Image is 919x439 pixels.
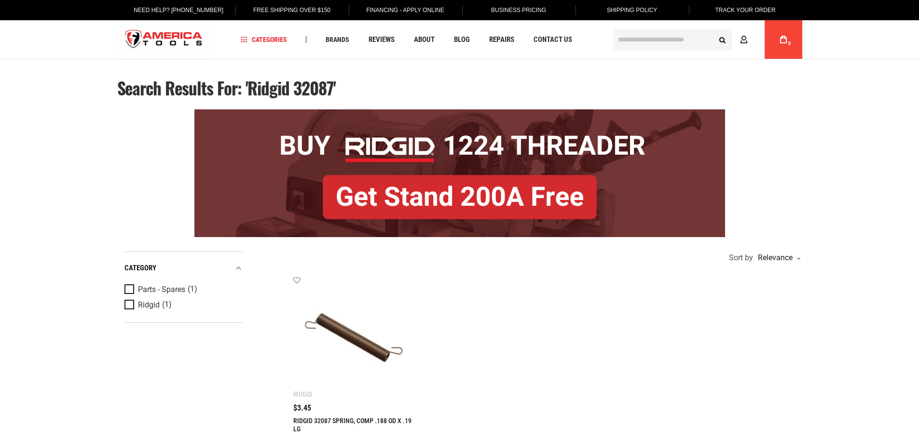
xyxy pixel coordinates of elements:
span: Categories [241,36,287,43]
img: RIDGID 32087 SPRING, COMP .188 OD X .19 LG [303,286,406,388]
span: Repairs [489,36,514,43]
span: Blog [454,36,470,43]
a: 0 [774,20,793,59]
a: Categories [236,33,291,46]
a: Reviews [364,33,399,46]
a: Contact Us [529,33,576,46]
span: 0 [788,41,791,46]
a: About [410,33,439,46]
div: Product Filters [124,252,243,323]
a: Repairs [485,33,519,46]
span: Shipping Policy [607,7,658,13]
span: $3.45 [293,404,311,412]
a: Parts - Spares (1) [124,284,240,295]
span: Reviews [369,36,395,43]
div: Ridgid [293,390,312,398]
span: About [414,36,435,43]
span: Contact Us [534,36,572,43]
a: Brands [321,33,354,46]
div: category [124,262,243,275]
span: Sort by [729,254,753,262]
span: Ridgid [138,301,160,309]
div: Relevance [755,254,800,262]
a: store logo [117,22,211,58]
a: RIDGID 32087 SPRING, COMP .188 OD X .19 LG [293,417,411,433]
a: Ridgid (1) [124,300,240,310]
a: Blog [450,33,474,46]
button: Search [713,30,732,49]
img: BOGO: Buy RIDGID® 1224 Threader, Get Stand 200A Free! [194,109,725,237]
span: Search results for: 'Ridgid 32087' [117,75,336,100]
span: Brands [326,36,349,43]
a: BOGO: Buy RIDGID® 1224 Threader, Get Stand 200A Free! [194,109,725,117]
span: (1) [188,285,197,293]
img: America Tools [117,22,211,58]
span: Parts - Spares [138,285,185,294]
span: (1) [162,301,172,309]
